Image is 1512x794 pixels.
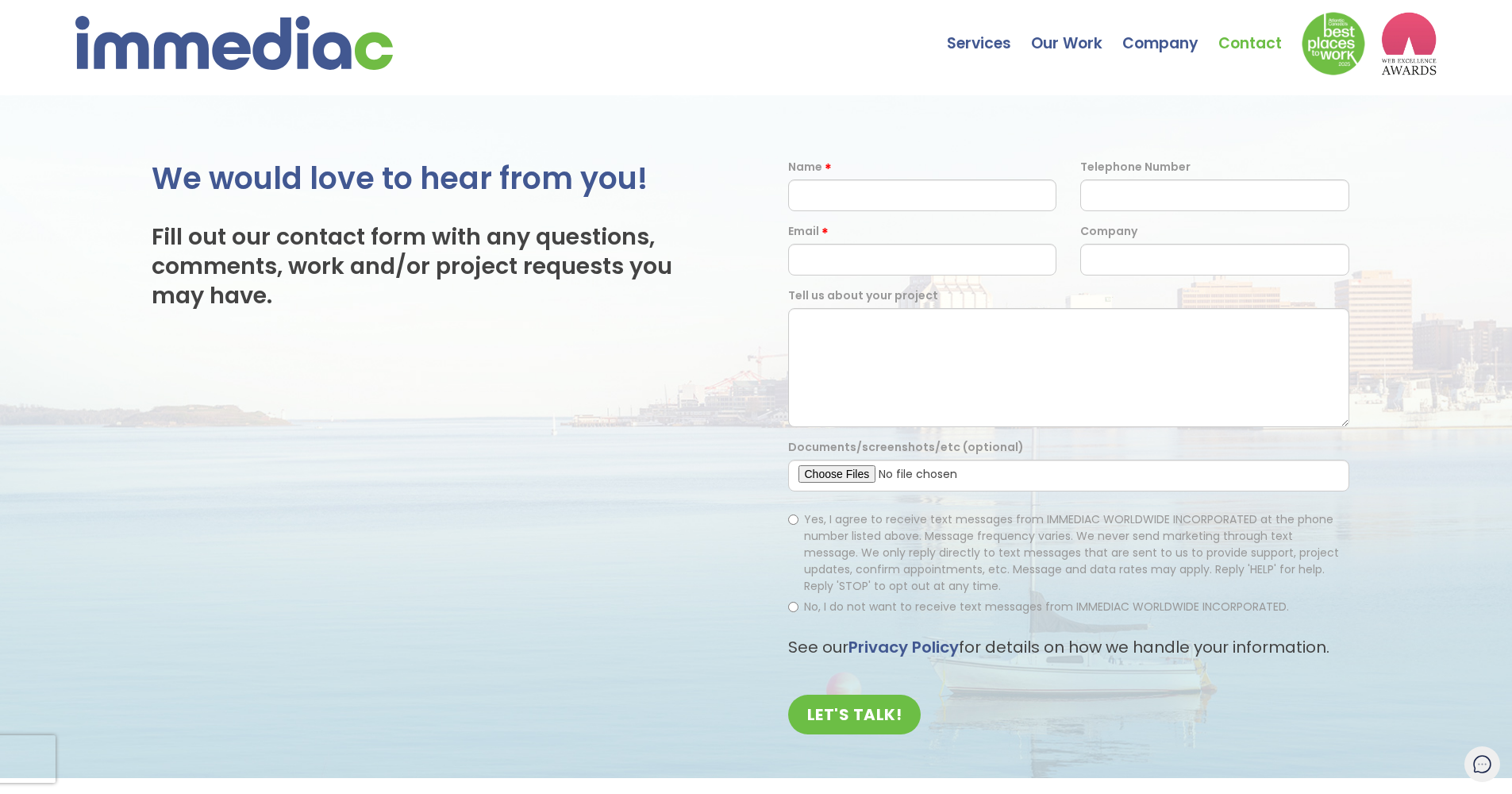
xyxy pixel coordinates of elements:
a: Services [947,4,1031,60]
span: Yes, I agree to receive text messages from IMMEDIAC WORLDWIDE INCORPORATED at the phone number li... [804,511,1339,594]
input: LET'S TALK! [788,695,921,734]
label: Telephone Number [1080,159,1191,175]
input: Yes, I agree to receive text messages from IMMEDIAC WORLDWIDE INCORPORATED at the phone number li... [788,515,798,525]
a: Company [1122,4,1218,60]
label: Tell us about your project [788,287,938,304]
label: Email [788,223,819,240]
label: Documents/screenshots/etc (optional) [788,439,1024,456]
img: logo2_wea_nobg.webp [1381,12,1437,75]
p: See our for details on how we handle your information. [788,635,1349,659]
a: Contact [1218,4,1302,60]
span: No, I do not want to receive text messages from IMMEDIAC WORLDWIDE INCORPORATED. [804,599,1289,615]
label: Name [788,159,822,175]
h2: We would love to hear from you! [152,159,725,198]
h3: Fill out our contact form with any questions, comments, work and/or project requests you may have. [152,222,725,310]
label: Company [1080,223,1137,240]
a: Privacy Policy [848,636,959,658]
img: immediac [75,16,393,70]
input: No, I do not want to receive text messages from IMMEDIAC WORLDWIDE INCORPORATED. [788,602,798,612]
img: Down [1302,12,1365,75]
a: Our Work [1031,4,1122,60]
